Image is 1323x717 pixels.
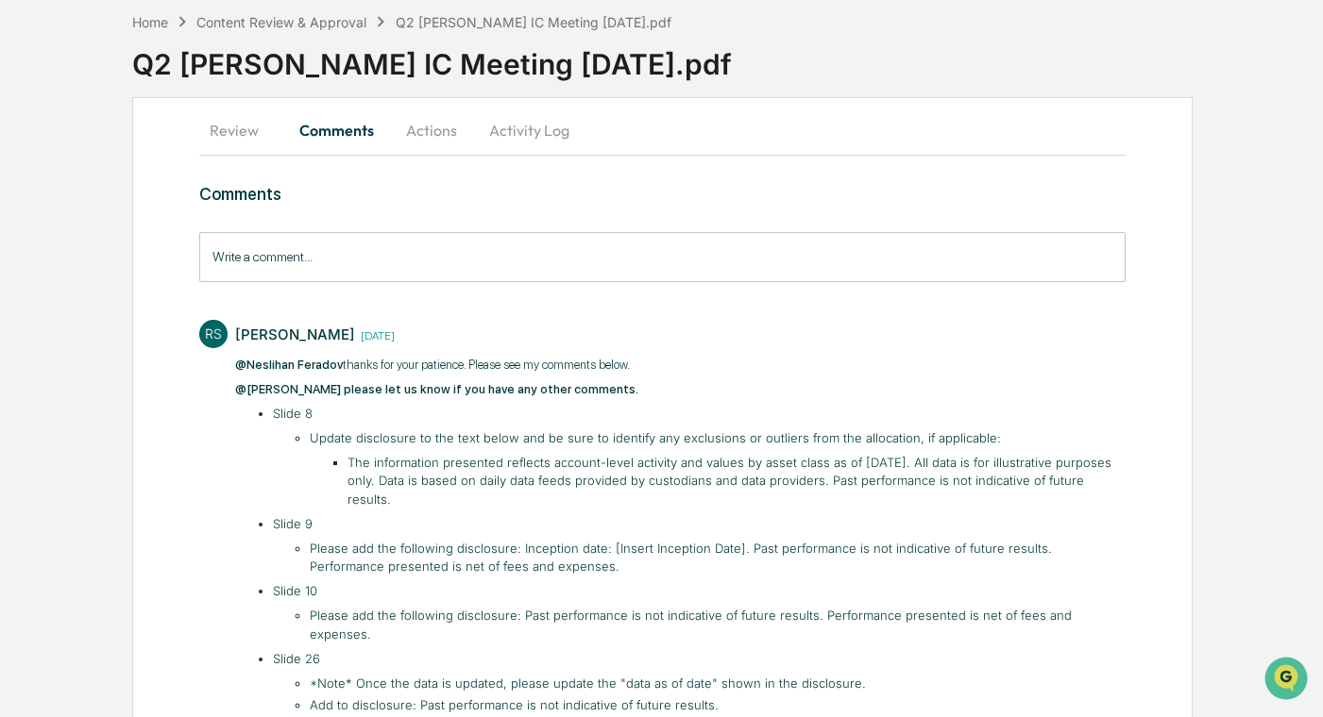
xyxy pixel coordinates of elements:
[64,163,239,178] div: We're available if you need us!
[348,454,1126,509] li: The information presented reflects account-level activity and values by asset class as of [DATE]....
[137,240,152,255] div: 🗄️
[389,108,474,153] button: Actions
[11,230,129,264] a: 🖐️Preclearance
[273,405,1126,509] li: Slide 8
[235,325,355,343] div: [PERSON_NAME]
[132,32,1323,81] div: Q2 [PERSON_NAME] IC Meeting [DATE].pdf
[284,108,389,153] button: Comments
[273,582,1126,643] li: Slide 10
[133,319,229,334] a: Powered byPylon
[310,607,1126,643] li: Please add the following disclosure: Past performance is not indicative of future results. Perfor...
[132,14,168,30] div: Home
[188,320,229,334] span: Pylon
[310,540,1126,576] li: Please add the following disclosure: Inception date: [Insert Inception Date]. Past performance is...
[199,108,1126,153] div: secondary tabs example
[196,14,366,30] div: Content Review & Approval
[273,515,1126,576] li: Slide 9
[235,382,638,396] span: @[PERSON_NAME] please let us know if you have any other comments.
[321,150,344,173] button: Start new chat
[19,275,34,291] div: 🔎
[19,240,34,255] div: 🖐️
[310,696,1126,715] li: Add to disclosure: Past performance is not indicative of future results.
[19,40,344,70] p: How can we help?
[235,358,343,372] span: @Neslihan Feradov
[199,184,1126,204] h3: Comments
[273,650,1126,715] li: Slide 26
[19,144,53,178] img: 1746055101610-c473b297-6a78-478c-a979-82029cc54cd1
[64,144,310,163] div: Start new chat
[199,108,284,153] button: Review
[355,326,395,342] time: Tuesday, September 30, 2025 at 11:47:38 AM EDT
[474,108,585,153] button: Activity Log
[38,238,122,257] span: Preclearance
[235,356,1126,375] p: thanks for your patience. Please see my comments below​.
[1263,655,1314,706] iframe: Open customer support
[396,14,671,30] div: Q2 [PERSON_NAME] IC Meeting [DATE].pdf
[156,238,234,257] span: Attestations
[129,230,242,264] a: 🗄️Attestations
[199,320,228,348] div: RS
[38,274,119,292] span: Data Lookup
[11,266,127,300] a: 🔎Data Lookup
[310,675,1126,693] li: *Note* Once the data is updated, please update the "data as of date" shown in the disclosure.
[310,429,1126,509] li: Update disclosure to the text below and be sure to identify any exclusions or outliers from the a...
